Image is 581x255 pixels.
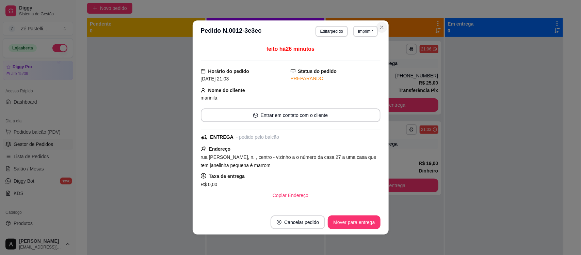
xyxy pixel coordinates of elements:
h3: Pedido N. 0012-3e3ec [201,26,262,37]
strong: Status do pedido [298,69,337,74]
strong: Horário do pedido [208,69,249,74]
span: marinila [201,95,217,101]
div: - pedido pelo balcão [236,134,279,141]
span: whats-app [253,113,258,118]
button: whats-appEntrar em contato com o cliente [201,108,381,122]
strong: Endereço [209,146,231,152]
span: dollar [201,173,206,179]
span: feito há 26 minutos [267,46,314,52]
button: Mover para entrega [328,215,380,229]
span: R$ 0,00 [201,182,217,187]
div: ENTREGA [210,134,233,141]
span: desktop [291,69,295,74]
span: rua [PERSON_NAME], n. , centro - vizinho a o número da casa 27 a uma casa que tem janelinha peque... [201,154,376,168]
button: Close [376,22,387,33]
div: PREPARANDO [291,75,381,82]
strong: Nome do cliente [208,88,245,93]
span: [DATE] 21:03 [201,76,229,81]
button: Editarpedido [316,26,348,37]
span: pushpin [201,146,206,151]
button: close-circleCancelar pedido [271,215,325,229]
span: close-circle [277,220,281,225]
span: calendar [201,69,206,74]
strong: Taxa de entrega [209,174,245,179]
button: Copiar Endereço [267,189,314,202]
button: Imprimir [353,26,377,37]
span: user [201,88,206,93]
